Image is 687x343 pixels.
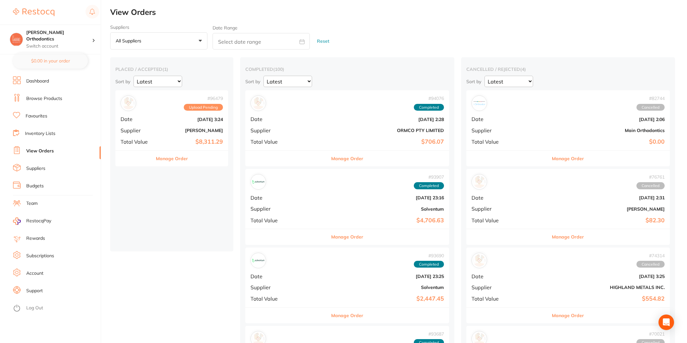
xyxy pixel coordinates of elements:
img: Restocq Logo [13,8,54,16]
b: Solventum [319,285,444,290]
span: Completed [414,261,444,268]
span: # 70021 [636,331,665,337]
button: Manage Order [331,151,363,166]
button: Manage Order [331,229,363,245]
b: [DATE] 3:24 [158,117,223,122]
h4: Harris Orthodontics [26,29,92,42]
span: # 76761 [636,174,665,180]
a: View Orders [26,148,54,154]
span: Completed [414,104,444,111]
input: Select date range [213,33,310,50]
img: RestocqPay [13,217,21,225]
b: [PERSON_NAME] [158,128,223,133]
p: Sort by [245,79,260,84]
a: Rewards [26,235,45,242]
span: Total Value [250,296,313,302]
img: HIGHLAND METALS INC. [473,254,485,267]
b: [DATE] 23:16 [319,195,444,200]
span: Supplier [472,284,534,290]
span: Date [250,116,313,122]
span: # 93690 [414,253,444,258]
span: Upload Pending [184,104,223,111]
b: $8,311.29 [158,138,223,145]
span: Date [472,116,534,122]
b: ORMCO PTY LIMITED [319,128,444,133]
a: Subscriptions [26,253,54,259]
span: # 94076 [414,96,444,101]
span: # 82744 [636,96,665,101]
span: Total Value [472,296,534,302]
span: Total Value [472,139,534,145]
span: # 93907 [414,174,444,180]
span: Supplier [250,206,313,212]
span: Date [250,273,313,279]
button: All suppliers [110,32,207,50]
span: Cancelled [636,261,665,268]
a: Log Out [26,305,43,311]
a: Account [26,270,43,277]
a: Inventory Lists [25,130,55,137]
label: Date Range [213,25,238,30]
b: $0.00 [539,138,665,145]
a: Support [26,288,43,294]
span: RestocqPay [26,218,51,224]
div: Open Intercom Messenger [658,315,674,330]
img: ORMCO PTY LIMITED [252,97,264,109]
b: [DATE] 23:25 [319,274,444,279]
a: Restocq Logo [13,5,54,20]
img: Solventum [252,176,264,188]
span: Date [250,195,313,201]
a: Budgets [26,183,44,189]
span: Supplier [250,127,313,133]
button: Log Out [13,303,99,314]
b: Solventum [319,206,444,212]
b: [DATE] 2:28 [319,117,444,122]
span: # 74314 [636,253,665,258]
h2: View Orders [110,8,687,17]
span: Total Value [250,217,313,223]
a: Suppliers [26,165,45,172]
b: [DATE] 3:25 [539,274,665,279]
b: $706.07 [319,138,444,145]
span: # 96479 [184,96,223,101]
img: Harris Orthodontics [10,33,23,46]
span: Date [472,195,534,201]
a: RestocqPay [13,217,51,225]
a: Dashboard [26,78,49,84]
img: Henry Schein Halas [122,97,134,109]
label: Suppliers [110,25,207,30]
img: Solventum [252,254,264,267]
button: Manage Order [552,308,584,323]
span: Supplier [472,206,534,212]
b: $4,706.63 [319,217,444,224]
b: $2,447.45 [319,295,444,302]
div: Henry Schein Halas#96479Upload PendingDate[DATE] 3:24Supplier[PERSON_NAME]Total Value$8,311.29Man... [115,90,228,166]
span: Date [472,273,534,279]
img: Main Orthodontics [473,97,485,109]
button: Manage Order [156,151,188,166]
b: [DATE] 2:06 [539,117,665,122]
b: [DATE] 2:31 [539,195,665,200]
span: Supplier [121,127,153,133]
span: Supplier [250,284,313,290]
span: Date [121,116,153,122]
button: Manage Order [331,308,363,323]
a: Team [26,200,38,207]
p: All suppliers [116,38,144,44]
a: Browse Products [26,95,62,102]
span: Total Value [121,139,153,145]
img: Adam Dental [473,176,485,188]
span: Cancelled [636,182,665,189]
span: # 93687 [414,331,444,337]
h2: cancelled / rejected ( 4 ) [466,66,670,72]
button: Reset [315,33,331,50]
button: $0.00 in your order [13,53,88,69]
button: Manage Order [552,151,584,166]
p: Sort by [466,79,481,84]
span: Total Value [472,217,534,223]
b: Main Orthodontics [539,128,665,133]
span: Supplier [472,127,534,133]
span: Cancelled [636,104,665,111]
b: HIGHLAND METALS INC. [539,285,665,290]
b: $554.82 [539,295,665,302]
